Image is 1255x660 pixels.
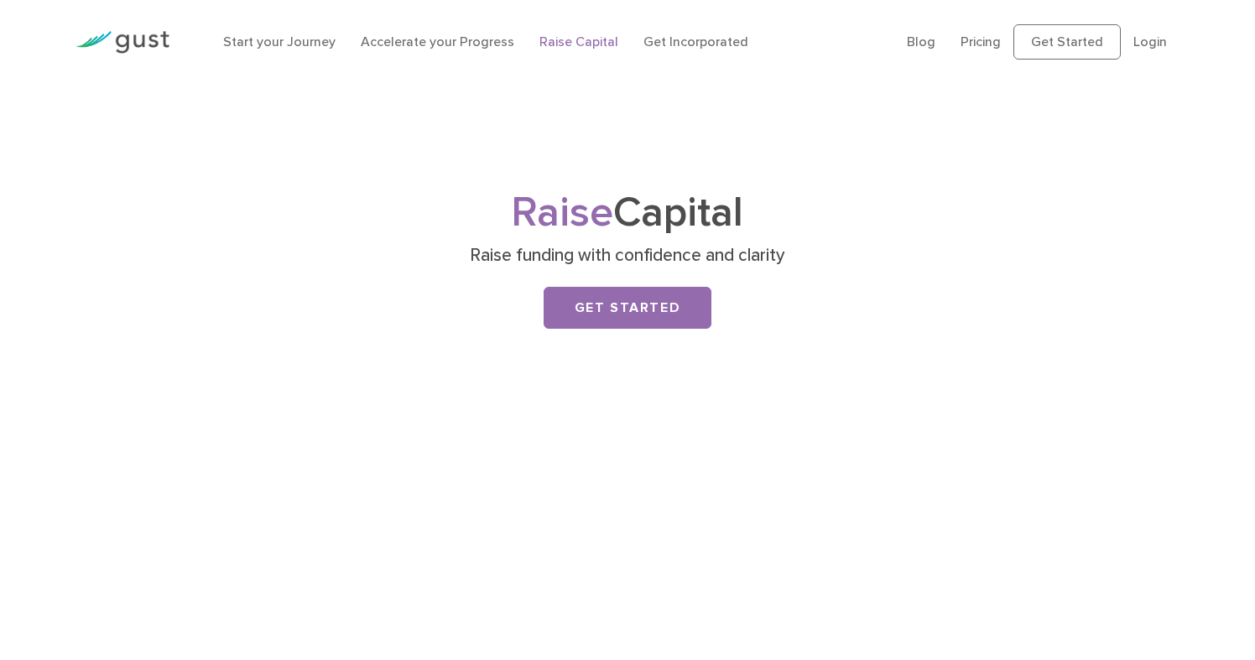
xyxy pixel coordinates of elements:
[302,244,952,268] p: Raise funding with confidence and clarity
[223,34,336,49] a: Start your Journey
[1133,34,1167,49] a: Login
[511,188,613,237] span: Raise
[296,194,959,232] h1: Capital
[643,34,748,49] a: Get Incorporated
[961,34,1001,49] a: Pricing
[539,34,618,49] a: Raise Capital
[76,31,169,54] img: Gust Logo
[907,34,935,49] a: Blog
[1013,24,1121,60] a: Get Started
[361,34,514,49] a: Accelerate your Progress
[544,287,711,329] a: Get Started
